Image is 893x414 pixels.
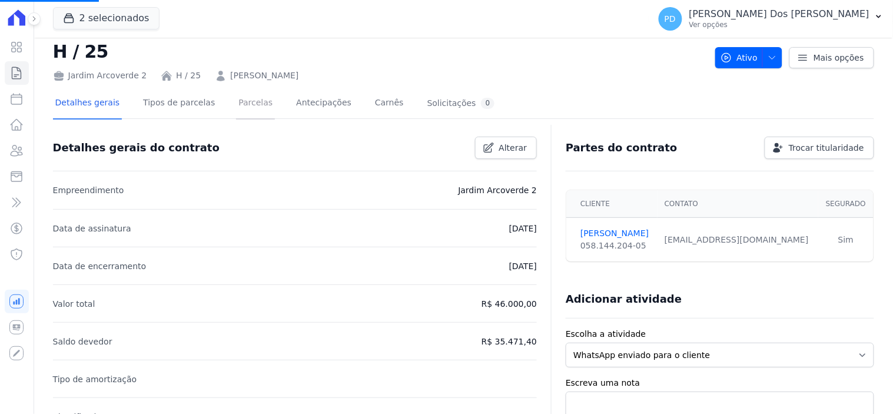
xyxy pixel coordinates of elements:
[53,334,112,349] p: Saldo devedor
[566,292,682,306] h3: Adicionar atividade
[566,377,874,389] label: Escreva uma nota
[789,142,864,154] span: Trocar titularidade
[53,372,137,386] p: Tipo de amortização
[425,88,497,120] a: Solicitações0
[566,141,678,155] h3: Partes do contrato
[509,259,537,273] p: [DATE]
[141,88,217,120] a: Tipos de parcelas
[818,218,874,262] td: Sim
[566,190,658,218] th: Cliente
[53,88,122,120] a: Detalhes gerais
[689,20,869,29] p: Ver opções
[499,142,527,154] span: Alterar
[765,137,874,159] a: Trocar titularidade
[53,141,220,155] h3: Detalhes gerais do contrato
[566,328,874,340] label: Escolha a atividade
[689,8,869,20] p: [PERSON_NAME] Dos [PERSON_NAME]
[509,221,537,236] p: [DATE]
[665,234,811,246] div: [EMAIL_ADDRESS][DOMAIN_NAME]
[715,47,783,68] button: Ativo
[482,334,537,349] p: R$ 35.471,40
[53,69,147,82] div: Jardim Arcoverde 2
[236,88,275,120] a: Parcelas
[580,227,650,240] a: [PERSON_NAME]
[665,15,676,23] span: PD
[649,2,893,35] button: PD [PERSON_NAME] Dos [PERSON_NAME] Ver opções
[230,69,298,82] a: [PERSON_NAME]
[818,190,874,218] th: Segurado
[481,98,495,109] div: 0
[53,259,147,273] p: Data de encerramento
[53,297,95,311] p: Valor total
[482,297,537,311] p: R$ 46.000,00
[580,240,650,252] div: 058.144.204-05
[427,98,495,109] div: Solicitações
[789,47,874,68] a: Mais opções
[721,47,758,68] span: Ativo
[459,183,537,197] p: Jardim Arcoverde 2
[294,88,354,120] a: Antecipações
[53,183,124,197] p: Empreendimento
[475,137,537,159] a: Alterar
[53,38,706,65] h2: H / 25
[176,69,201,82] a: H / 25
[658,190,818,218] th: Contato
[373,88,406,120] a: Carnês
[53,221,131,236] p: Data de assinatura
[53,7,160,29] button: 2 selecionados
[814,52,864,64] span: Mais opções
